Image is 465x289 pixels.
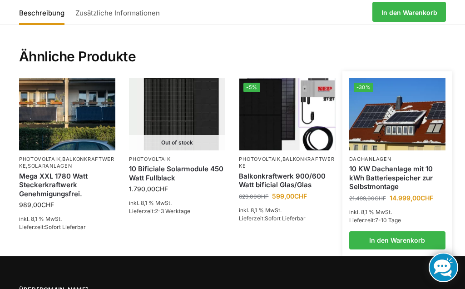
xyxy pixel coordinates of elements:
bdi: 21.499,00 [349,195,386,202]
a: Photovoltaik [239,156,280,162]
span: CHF [257,193,268,200]
p: inkl. 8,1 % MwSt. [19,215,115,223]
bdi: 989,00 [19,201,54,209]
span: Lieferzeit: [129,208,190,214]
img: Solar Dachanlage 6,5 KW [349,78,445,150]
span: Lieferzeit: [239,215,306,222]
h2: Ähnliche Produkte [19,26,446,65]
img: 2 Balkonkraftwerke [19,78,115,150]
bdi: 629,00 [239,193,268,200]
a: 10 KW Dachanlage mit 10 kWh Batteriespeicher zur Selbstmontage [349,164,445,191]
img: Bificiales Hochleistungsmodul [239,78,335,150]
a: -30%Solar Dachanlage 6,5 KW [349,78,445,150]
a: Balkonkraftwerke [19,156,114,169]
span: 7-10 Tage [375,217,401,224]
span: CHF [155,185,168,193]
a: Balkonkraftwerk 900/600 Watt bificial Glas/Glas [239,172,335,189]
bdi: 14.999,00 [390,194,433,202]
a: Balkonkraftwerke [239,156,334,169]
span: Lieferzeit: [349,217,401,224]
span: CHF [294,192,307,200]
a: Out of stock 10 Bificiale Solarmodule 450 Watt Fullblack [129,78,225,150]
span: Sofort Lieferbar [265,215,306,222]
p: , , [19,156,115,170]
a: Dachanlagen [349,156,391,162]
span: Sofort Lieferbar [45,224,86,230]
span: CHF [41,201,54,209]
p: , [239,156,335,170]
p: inkl. 8,1 % MwSt. [129,199,225,207]
bdi: 1.790,00 [129,185,168,193]
p: inkl. 8,1 % MwSt. [239,206,335,214]
span: CHF [375,195,386,202]
p: inkl. 8,1 % MwSt. [349,208,445,216]
a: Mega XXL 1780 Watt Steckerkraftwerk Genehmigungsfrei. [19,172,115,199]
a: Photovoltaik [129,156,170,162]
bdi: 599,00 [272,192,307,200]
span: CHF [420,194,433,202]
span: 2-3 Werktage [155,208,190,214]
a: Solaranlagen [28,163,72,169]
span: Lieferzeit: [19,224,86,230]
img: 10 Bificiale Solarmodule 450 Watt Fullblack [129,78,225,150]
a: In den Warenkorb legen: „10 KW Dachanlage mit 10 kWh Batteriespeicher zur Selbstmontage“ [349,231,445,249]
a: 10 Bificiale Solarmodule 450 Watt Fullblack [129,164,225,182]
a: -5%Bificiales Hochleistungsmodul [239,78,335,150]
a: Photovoltaik [19,156,60,162]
